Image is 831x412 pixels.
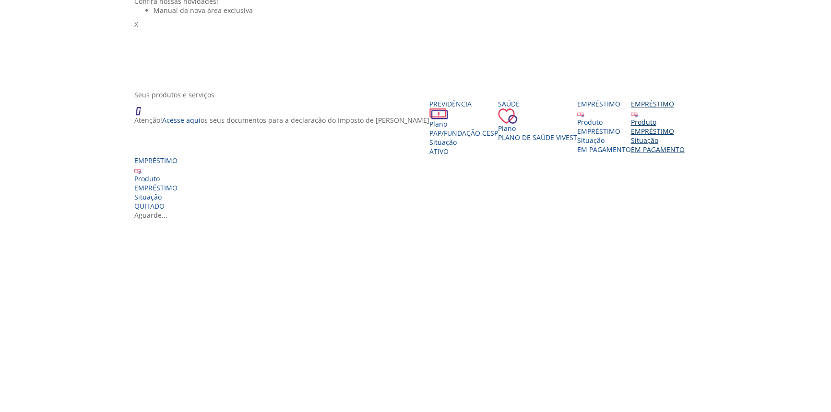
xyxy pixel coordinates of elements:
img: ico_coracao.png [498,108,517,124]
div: Produto [134,174,178,183]
a: Empréstimo Produto EMPRÉSTIMO Situação EM PAGAMENTO [577,99,631,154]
img: ico_emprestimo.svg [577,110,584,118]
div: Previdência [429,99,498,108]
div: EMPRÉSTIMO [134,183,178,192]
div: Situação [134,192,178,201]
div: Empréstimo [577,99,631,108]
a: Previdência PlanoPAP/Fundação CESP SituaçãoAtivo [429,99,498,156]
img: ico_dinheiro.png [429,108,448,119]
div: Seus produtos e serviços [134,90,704,99]
span: X [134,20,138,29]
div: Aguarde... [134,211,704,220]
a: Acesse aqui [162,116,201,125]
img: ico_emprestimo.svg [134,167,142,174]
span: PAP/Fundação CESP [429,129,498,138]
div: Empréstimo [134,156,178,165]
img: ico_emprestimo.svg [631,110,638,118]
img: ico_atencao.png [134,99,151,116]
div: Empréstimo [631,99,685,108]
p: Atenção! os seus documentos para a declaração do Imposto de [PERSON_NAME] [134,116,429,125]
div: Plano [498,124,577,133]
span: Manual da nova área exclusiva [154,6,253,15]
div: Situação [577,136,631,145]
a: Empréstimo Produto EMPRÉSTIMO Situação QUITADO [134,156,178,211]
iframe: Iframe [134,229,704,402]
span: QUITADO [134,201,165,211]
section: <span lang="en" dir="ltr">ProdutosCard</span> [134,90,704,220]
span: EM PAGAMENTO [631,145,685,154]
div: Saúde [498,99,577,108]
div: Produto [577,118,631,127]
div: EMPRÉSTIMO [631,127,685,136]
div: Situação [429,138,498,147]
span: Plano de Saúde VIVEST [498,133,577,142]
span: EM PAGAMENTO [577,145,631,154]
div: EMPRÉSTIMO [577,127,631,136]
a: Saúde PlanoPlano de Saúde VIVEST [498,99,577,142]
section: <span lang="en" dir="ltr">IFrameProdutos</span> [134,229,704,404]
span: Ativo [429,147,449,156]
div: Plano [429,119,498,129]
div: Situação [631,136,685,145]
a: Empréstimo Produto EMPRÉSTIMO Situação EM PAGAMENTO [631,99,685,154]
div: Produto [631,118,685,127]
